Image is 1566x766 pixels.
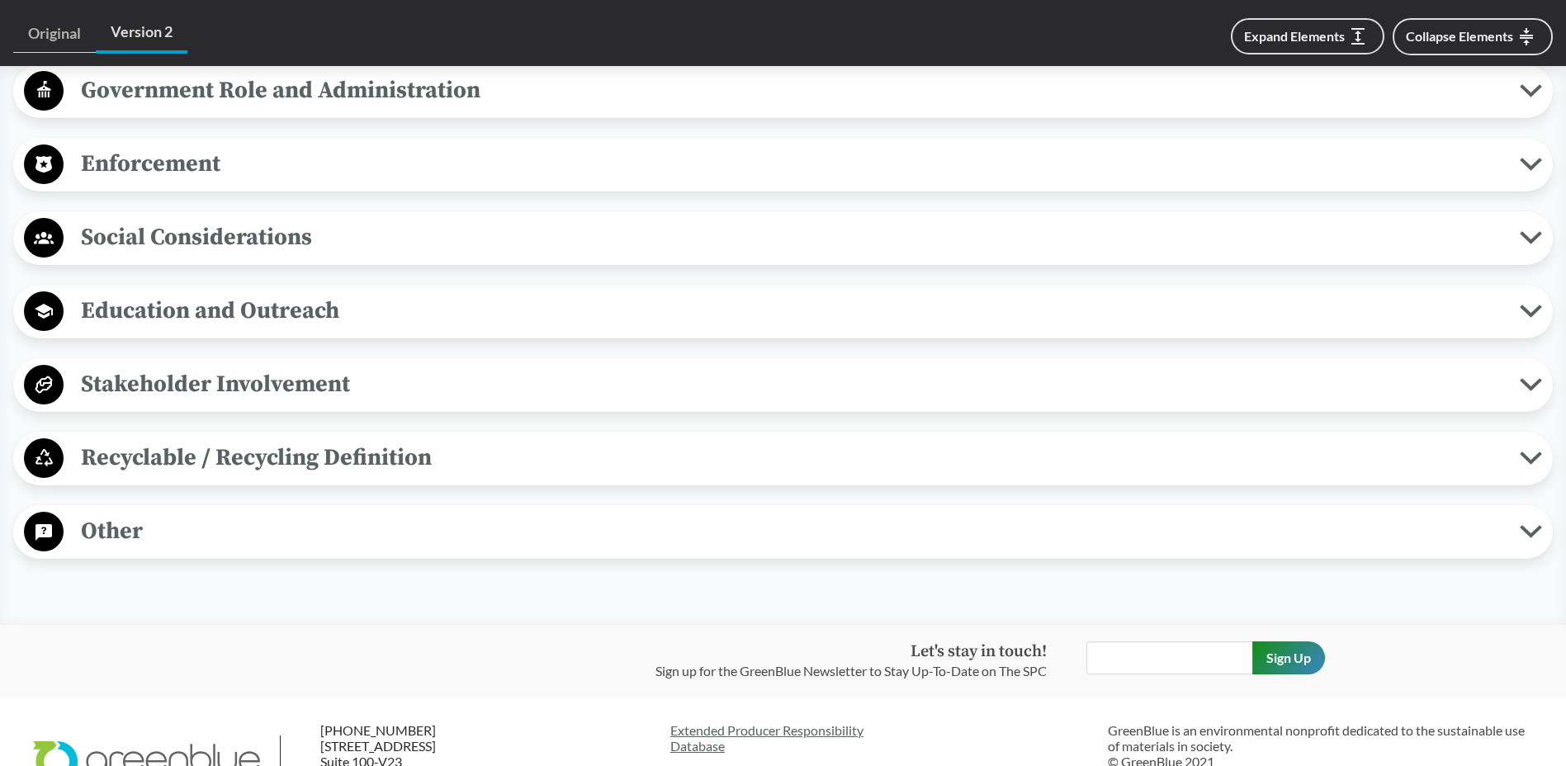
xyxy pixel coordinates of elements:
[1393,18,1553,55] button: Collapse Elements
[19,217,1547,259] button: Social Considerations
[64,72,1520,109] span: Government Role and Administration
[19,437,1547,480] button: Recyclable / Recycling Definition
[19,364,1547,406] button: Stakeholder Involvement
[64,219,1520,256] span: Social Considerations
[64,366,1520,403] span: Stakeholder Involvement
[19,291,1547,333] button: Education and Outreach
[13,15,96,53] a: Original
[96,13,187,54] a: Version 2
[1252,641,1325,674] input: Sign Up
[64,292,1520,329] span: Education and Outreach
[64,439,1520,476] span: Recyclable / Recycling Definition
[670,722,1095,754] a: Extended Producer ResponsibilityDatabase
[64,145,1520,182] span: Enforcement
[19,144,1547,186] button: Enforcement
[911,641,1047,662] strong: Let's stay in touch!
[64,513,1520,550] span: Other
[1231,18,1384,54] button: Expand Elements
[19,70,1547,112] button: Government Role and Administration
[19,511,1547,553] button: Other
[655,661,1047,681] p: Sign up for the GreenBlue Newsletter to Stay Up-To-Date on The SPC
